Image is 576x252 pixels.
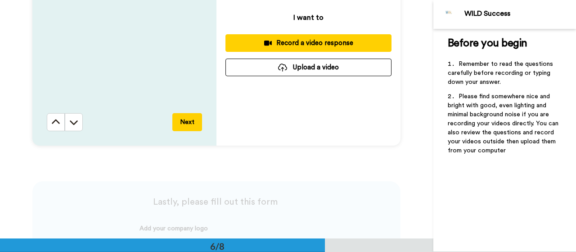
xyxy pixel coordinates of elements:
p: I want to [293,12,324,23]
div: WILD Success [464,9,576,18]
div: Record a video response [233,38,384,48]
span: Remember to read the questions carefully before recording or typing down your answer. [448,61,555,85]
span: Before you begin [448,38,527,49]
button: Upload a video [225,59,391,76]
button: Next [172,113,202,131]
button: Record a video response [225,34,391,52]
span: Please find somewhere nice and bright with good, even lighting and minimal background noise if yo... [448,93,560,154]
img: Profile Image [438,4,460,25]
